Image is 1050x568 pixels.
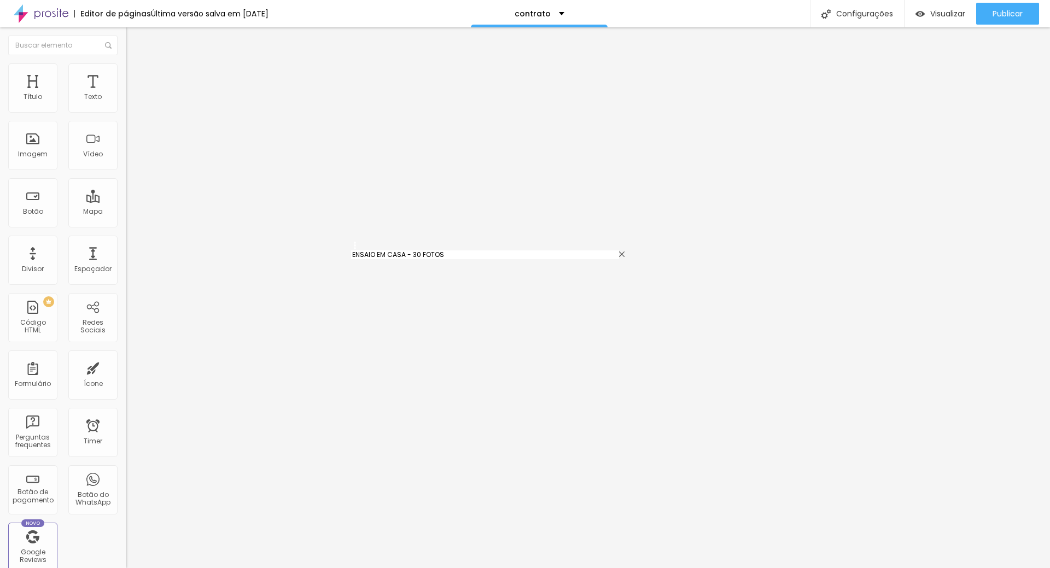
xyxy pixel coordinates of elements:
[24,93,42,101] div: Título
[21,519,45,527] div: Novo
[74,265,112,273] div: Espaçador
[11,434,54,449] div: Perguntas frequentes
[18,150,48,158] div: Imagem
[22,265,44,273] div: Divisor
[84,93,102,101] div: Texto
[11,319,54,335] div: Código HTML
[11,488,54,504] div: Botão de pagamento
[15,380,51,388] div: Formulário
[930,9,965,18] span: Visualizar
[126,27,1050,568] iframe: Editor
[105,42,112,49] img: Icone
[11,548,54,564] div: Google Reviews
[151,10,269,17] div: Última versão salva em [DATE]
[993,9,1023,18] span: Publicar
[84,380,103,388] div: Ícone
[515,10,551,17] p: contrato
[23,208,43,215] div: Botão
[821,9,831,19] img: Icone
[74,10,151,17] div: Editor de páginas
[905,3,976,25] button: Visualizar
[71,319,114,335] div: Redes Sociais
[8,36,118,55] input: Buscar elemento
[71,491,114,507] div: Botão do WhatsApp
[83,150,103,158] div: Vídeo
[83,208,103,215] div: Mapa
[915,9,925,19] img: view-1.svg
[976,3,1039,25] button: Publicar
[84,437,102,445] div: Timer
